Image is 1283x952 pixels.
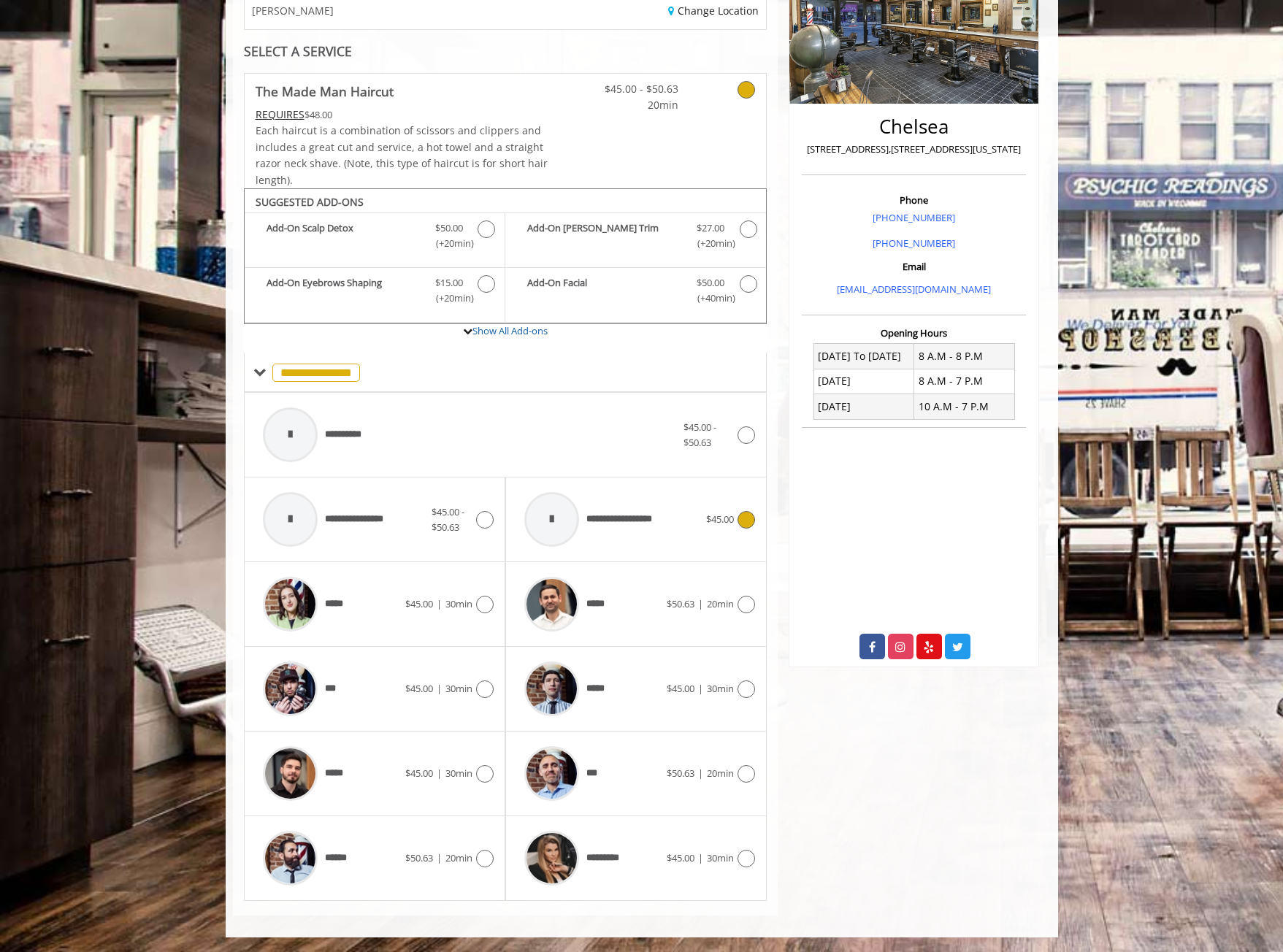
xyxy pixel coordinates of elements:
[914,369,1015,394] td: 8 A.M - 7 P.M
[405,597,433,610] span: $45.00
[592,81,678,97] span: $45.00 - $50.63
[405,682,433,695] span: $45.00
[837,283,991,296] a: [EMAIL_ADDRESS][DOMAIN_NAME]
[513,275,759,310] label: Add-On Facial
[527,275,682,306] b: Add-On Facial
[667,682,694,695] span: $45.00
[256,107,549,123] div: $48.00
[813,344,914,369] td: [DATE] To [DATE]
[698,682,703,695] span: |
[813,394,914,419] td: [DATE]
[252,220,497,255] label: Add-On Scalp Detox
[267,220,421,251] b: Add-On Scalp Detox
[405,767,433,780] span: $45.00
[427,291,470,306] span: (+20min )
[256,81,394,101] b: The Made Man Haircut
[873,237,955,250] a: [PHONE_NUMBER]
[698,767,703,780] span: |
[256,107,305,121] span: This service needs some Advance to be paid before we block your appointment
[689,236,732,251] span: (+20min )
[427,236,470,251] span: (+20min )
[405,851,433,864] span: $50.63
[437,851,442,864] span: |
[707,682,734,695] span: 30min
[445,682,472,695] span: 30min
[697,275,724,291] span: $50.00
[667,767,694,780] span: $50.63
[805,195,1022,205] h3: Phone
[697,220,724,236] span: $27.00
[873,211,955,224] a: [PHONE_NUMBER]
[527,220,682,251] b: Add-On [PERSON_NAME] Trim
[698,597,703,610] span: |
[244,45,767,58] div: SELECT A SERVICE
[432,505,464,534] span: $45.00 - $50.63
[707,851,734,864] span: 30min
[256,195,364,209] b: SUGGESTED ADD-ONS
[805,116,1022,137] h2: Chelsea
[437,767,442,780] span: |
[472,324,548,337] a: Show All Add-ons
[914,394,1015,419] td: 10 A.M - 7 P.M
[445,767,472,780] span: 30min
[445,851,472,864] span: 20min
[445,597,472,610] span: 30min
[437,597,442,610] span: |
[592,97,678,113] span: 20min
[252,275,497,310] label: Add-On Eyebrows Shaping
[707,767,734,780] span: 20min
[698,851,703,864] span: |
[244,188,767,324] div: The Made Man Haircut Add-onS
[802,328,1026,338] h3: Opening Hours
[805,261,1022,272] h3: Email
[256,123,548,186] span: Each haircut is a combination of scissors and clippers and includes a great cut and service, a ho...
[668,4,759,18] a: Change Location
[689,291,732,306] span: (+40min )
[707,597,734,610] span: 20min
[706,513,734,526] span: $45.00
[683,421,716,449] span: $45.00 - $50.63
[914,344,1015,369] td: 8 A.M - 8 P.M
[813,369,914,394] td: [DATE]
[435,275,463,291] span: $15.00
[437,682,442,695] span: |
[667,597,694,610] span: $50.63
[513,220,759,255] label: Add-On Beard Trim
[667,851,694,864] span: $45.00
[252,5,334,16] span: [PERSON_NAME]
[435,220,463,236] span: $50.00
[267,275,421,306] b: Add-On Eyebrows Shaping
[805,142,1022,157] p: [STREET_ADDRESS],[STREET_ADDRESS][US_STATE]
